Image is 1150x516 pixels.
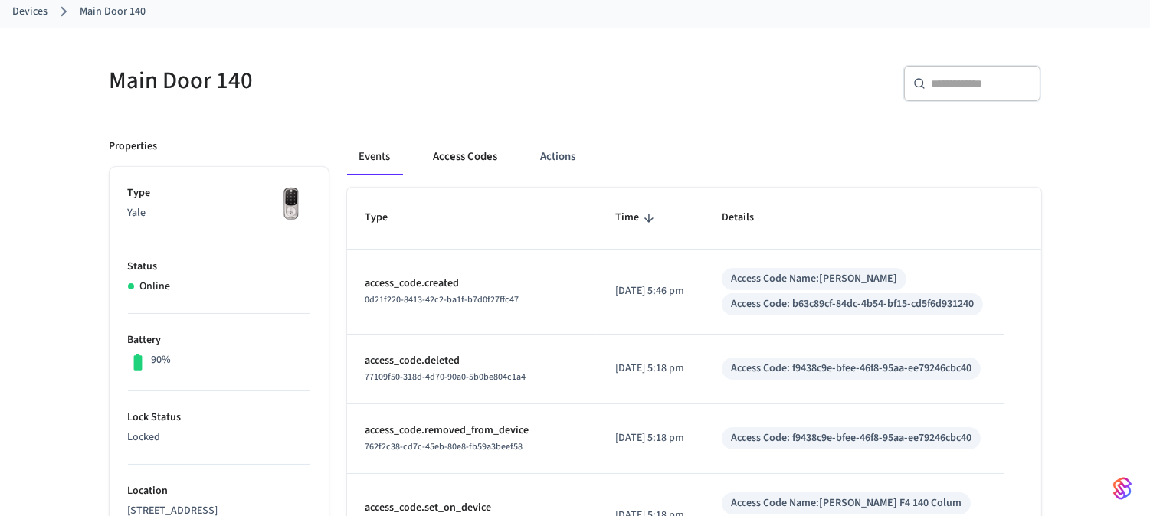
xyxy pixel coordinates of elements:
span: 762f2c38-cd7c-45eb-80e8-fb59a3beef58 [365,440,523,453]
p: Lock Status [128,410,310,426]
span: Details [722,206,774,230]
img: Yale Assure Touchscreen Wifi Smart Lock, Satin Nickel, Front [272,185,310,224]
span: 0d21f220-8413-42c2-ba1f-b7d0f27ffc47 [365,293,519,306]
p: access_code.set_on_device [365,500,579,516]
div: Access Code: b63c89cf-84dc-4b54-bf15-cd5f6d931240 [731,296,974,312]
p: access_code.removed_from_device [365,423,579,439]
p: Battery [128,332,310,348]
p: Online [140,279,171,295]
div: Access Code: f9438c9e-bfee-46f8-95aa-ee79246cbc40 [731,430,971,446]
a: Devices [12,4,48,20]
p: [DATE] 5:46 pm [615,283,685,299]
p: [DATE] 5:18 pm [615,430,685,446]
div: Access Code Name: [PERSON_NAME] F4 140 Colum [731,495,962,511]
button: Access Codes [421,139,510,175]
p: Type [128,185,310,201]
p: Status [128,259,310,275]
p: 90% [151,352,171,368]
button: Actions [529,139,588,175]
p: Properties [110,139,158,155]
p: access_code.deleted [365,353,579,369]
img: SeamLogoGradient.69752ec5.svg [1113,476,1132,501]
div: ant example [347,139,1041,175]
span: 77109f50-318d-4d70-90a0-5b0be804c1a4 [365,371,526,384]
p: Locked [128,429,310,446]
p: access_code.created [365,276,579,292]
a: Main Door 140 [80,4,146,20]
h5: Main Door 140 [110,65,566,96]
div: Access Code: f9438c9e-bfee-46f8-95aa-ee79246cbc40 [731,361,971,377]
p: Yale [128,205,310,221]
span: Type [365,206,408,230]
p: [DATE] 5:18 pm [615,361,685,377]
p: Location [128,483,310,499]
div: Access Code Name: [PERSON_NAME] [731,271,897,287]
button: Events [347,139,403,175]
span: Time [615,206,659,230]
